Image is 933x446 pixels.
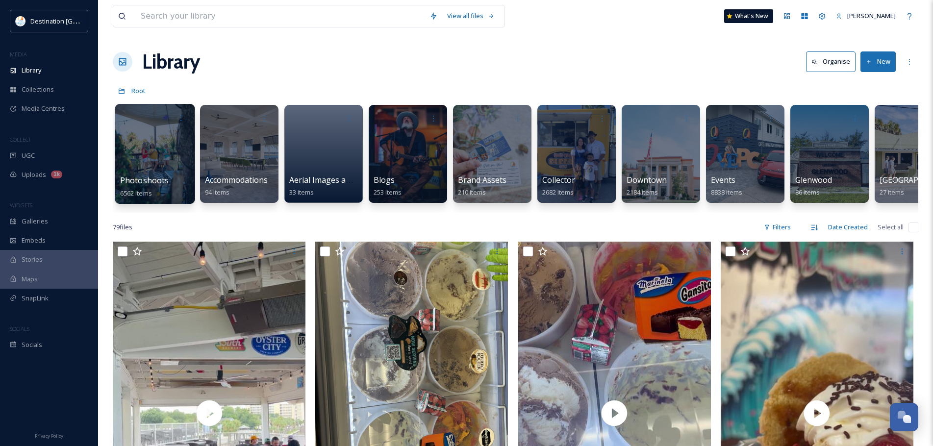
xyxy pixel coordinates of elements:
[860,51,896,72] button: New
[22,104,65,113] span: Media Centres
[289,175,378,197] a: Aerial Images and Video33 items
[627,174,667,185] span: Downtown
[35,433,63,439] span: Privacy Policy
[10,50,27,58] span: MEDIA
[823,218,873,237] div: Date Created
[205,174,268,185] span: Accommodations
[142,47,200,76] a: Library
[289,188,314,197] span: 33 items
[878,223,904,232] span: Select all
[205,188,229,197] span: 94 items
[806,51,856,72] button: Organise
[22,340,42,349] span: Socials
[22,170,46,179] span: Uploads
[711,174,735,185] span: Events
[22,151,35,160] span: UGC
[120,175,169,186] span: Photoshoots
[627,188,658,197] span: 2184 items
[131,85,146,97] a: Root
[711,175,742,197] a: Events8838 items
[120,176,169,198] a: Photoshoots6562 items
[22,66,41,75] span: Library
[458,174,506,185] span: Brand Assets
[22,274,38,284] span: Maps
[131,86,146,95] span: Root
[22,217,48,226] span: Galleries
[880,188,904,197] span: 27 items
[627,175,667,197] a: Downtown2184 items
[205,175,268,197] a: Accommodations94 items
[16,16,25,26] img: download.png
[542,174,575,185] span: Collector
[890,403,918,431] button: Open Chat
[542,175,575,197] a: Collector2682 items
[374,175,402,197] a: Blogs253 items
[795,175,832,197] a: Glenwood86 items
[10,136,31,143] span: COLLECT
[724,9,773,23] a: What's New
[10,201,32,209] span: WIDGETS
[847,11,896,20] span: [PERSON_NAME]
[711,188,742,197] span: 8838 items
[458,175,506,197] a: Brand Assets210 items
[51,171,62,178] div: 1k
[22,85,54,94] span: Collections
[458,188,486,197] span: 210 items
[374,188,402,197] span: 253 items
[806,51,860,72] a: Organise
[22,255,43,264] span: Stories
[22,294,49,303] span: SnapLink
[374,174,395,185] span: Blogs
[442,6,500,25] a: View all files
[795,188,820,197] span: 86 items
[795,174,832,185] span: Glenwood
[10,325,29,332] span: SOCIALS
[831,6,901,25] a: [PERSON_NAME]
[120,188,152,197] span: 6562 items
[22,236,46,245] span: Embeds
[136,5,425,27] input: Search your library
[289,174,378,185] span: Aerial Images and Video
[35,429,63,441] a: Privacy Policy
[759,218,796,237] div: Filters
[30,16,128,25] span: Destination [GEOGRAPHIC_DATA]
[113,223,132,232] span: 79 file s
[542,188,574,197] span: 2682 items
